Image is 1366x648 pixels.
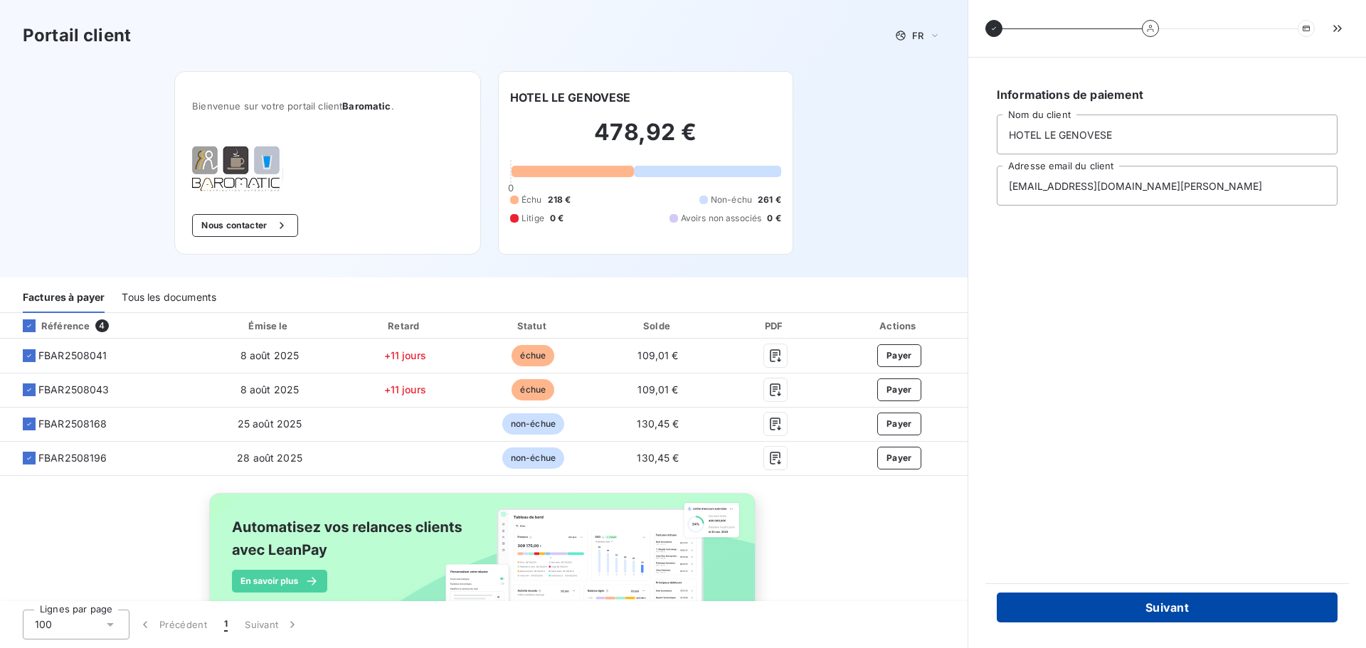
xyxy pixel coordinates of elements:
[711,193,752,206] span: Non-échu
[637,349,678,361] span: 109,01 €
[38,451,107,465] span: FBAR2508196
[997,115,1338,154] input: placeholder
[637,452,679,464] span: 130,45 €
[877,378,921,401] button: Payer
[997,86,1338,103] h6: Informations de paiement
[95,319,108,332] span: 4
[834,319,965,333] div: Actions
[122,283,216,313] div: Tous les documents
[240,349,300,361] span: 8 août 2025
[681,212,762,225] span: Avoirs non associés
[512,379,554,400] span: échue
[723,319,828,333] div: PDF
[521,193,542,206] span: Échu
[192,214,297,237] button: Nous contacter
[637,418,679,430] span: 130,45 €
[997,593,1338,622] button: Suivant
[38,349,107,363] span: FBAR2508041
[510,89,631,106] h6: HOTEL LE GENOVESE
[384,349,426,361] span: +11 jours
[38,417,107,431] span: FBAR2508168
[216,610,236,639] button: 1
[550,212,563,225] span: 0 €
[502,447,564,469] span: non-échue
[38,383,110,397] span: FBAR2508043
[912,30,923,41] span: FR
[35,617,52,632] span: 100
[512,345,554,366] span: échue
[23,283,105,313] div: Factures à payer
[11,319,90,332] div: Référence
[508,182,514,193] span: 0
[637,383,678,395] span: 109,01 €
[224,617,228,632] span: 1
[192,100,463,112] span: Bienvenue sur votre portail client .
[521,212,544,225] span: Litige
[342,100,391,112] span: Baromatic
[240,383,300,395] span: 8 août 2025
[877,344,921,367] button: Payer
[767,212,780,225] span: 0 €
[384,383,426,395] span: +11 jours
[758,193,781,206] span: 261 €
[877,447,921,469] button: Payer
[238,418,302,430] span: 25 août 2025
[236,610,308,639] button: Suivant
[343,319,467,333] div: Retard
[202,319,337,333] div: Émise le
[23,23,131,48] h3: Portail client
[192,146,283,191] img: Company logo
[129,610,216,639] button: Précédent
[510,118,781,161] h2: 478,92 €
[472,319,593,333] div: Statut
[237,452,302,464] span: 28 août 2025
[997,166,1338,206] input: placeholder
[548,193,571,206] span: 218 €
[502,413,564,435] span: non-échue
[877,413,921,435] button: Payer
[599,319,716,333] div: Solde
